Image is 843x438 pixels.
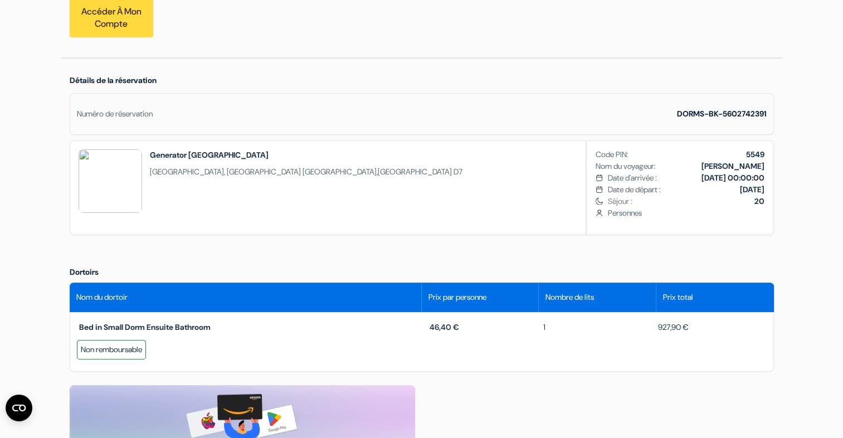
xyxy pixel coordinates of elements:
[651,322,689,333] span: 927,90 €
[754,196,764,206] b: 20
[537,322,545,333] span: 1
[596,160,656,172] span: Nom du voyageur:
[430,322,459,332] span: 46,40 €
[607,196,764,207] span: Séjour :
[79,322,211,332] span: Bed in Small Dorm Ensuite Bathroom
[70,267,99,277] span: Dortoirs
[77,340,146,359] div: Non remboursable
[70,75,157,85] span: Détails de la réservation
[596,149,628,160] span: Code PIN:
[150,149,462,160] h2: Generator [GEOGRAPHIC_DATA]
[79,149,142,213] img: UjQJN1VhDjoHNQFh
[6,395,32,421] button: Ouvrir le widget CMP
[378,167,452,177] span: [GEOGRAPHIC_DATA]
[614,11,832,123] iframe: Boîte de dialogue "Se connecter avec Google"
[663,291,693,303] span: Prix total
[150,166,462,178] span: ,
[428,291,486,303] span: Prix par personne
[150,167,301,177] span: [GEOGRAPHIC_DATA], [GEOGRAPHIC_DATA]
[454,167,462,177] span: D7
[746,149,764,159] b: 5549
[77,108,153,120] div: Numéro de réservation
[545,291,594,303] span: Nombre de lits
[607,184,660,196] span: Date de départ :
[607,207,764,219] span: Personnes
[303,167,377,177] span: [GEOGRAPHIC_DATA]
[701,161,764,171] b: [PERSON_NAME]
[701,173,764,183] b: [DATE] 00:00:00
[607,172,656,184] span: Date d'arrivée :
[740,184,764,194] b: [DATE]
[76,291,128,303] span: Nom du dortoir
